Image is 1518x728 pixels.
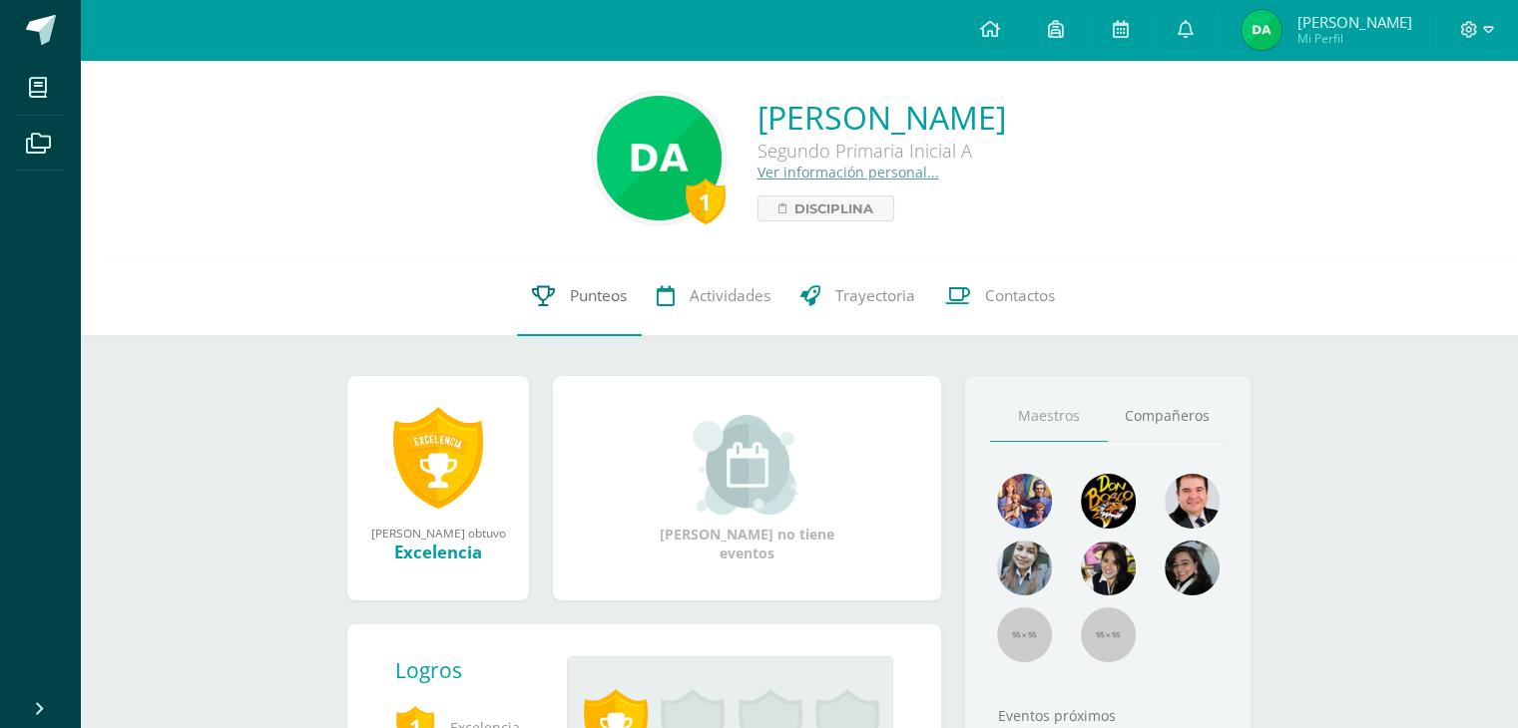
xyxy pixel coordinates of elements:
[985,285,1055,306] span: Contactos
[517,256,642,336] a: Punteos
[997,541,1052,595] img: 45bd7986b8947ad7e5894cbc9b781108.png
[1165,474,1220,529] img: 79570d67cb4e5015f1d97fde0ec62c05.png
[1081,607,1136,662] img: 55x55
[642,256,785,336] a: Actividades
[1081,541,1136,595] img: ddcb7e3f3dd5693f9a3e043a79a89297.png
[1296,12,1411,32] span: [PERSON_NAME]
[1108,391,1226,442] a: Compañeros
[367,541,509,563] div: Excelencia
[785,256,930,336] a: Trayectoria
[1242,10,1281,50] img: f645a1e54c3c4cc8e183a50ad53a921b.png
[997,474,1052,529] img: 88256b496371d55dc06d1c3f8a5004f4.png
[690,285,770,306] span: Actividades
[1296,30,1411,47] span: Mi Perfil
[758,195,894,221] a: Disciplina
[367,525,509,541] div: [PERSON_NAME] obtuvo
[794,196,873,220] span: Disciplina
[758,96,1006,139] a: [PERSON_NAME]
[990,391,1108,442] a: Maestros
[930,256,1070,336] a: Contactos
[758,139,1006,163] div: Segundo Primaria Inicial A
[1165,541,1220,595] img: 6377130e5e35d8d0020f001f75faf696.png
[648,415,847,562] div: [PERSON_NAME] no tiene eventos
[395,656,551,684] div: Logros
[570,285,627,306] span: Punteos
[835,285,915,306] span: Trayectoria
[758,163,939,182] a: Ver información personal...
[1081,474,1136,529] img: 29fc2a48271e3f3676cb2cb292ff2552.png
[990,706,1226,725] div: Eventos próximos
[997,607,1052,662] img: 55x55
[597,96,722,220] img: 576d49dada21f7f557ee68d27ea63d74.png
[686,179,726,224] div: 1
[693,415,801,515] img: event_small.png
